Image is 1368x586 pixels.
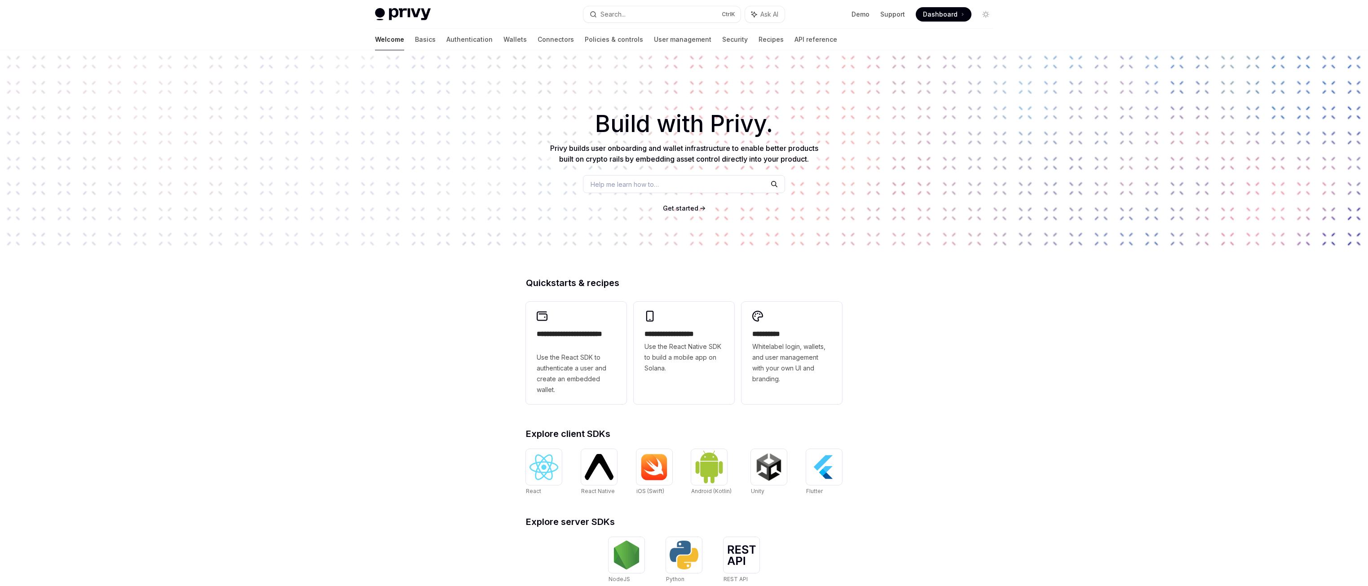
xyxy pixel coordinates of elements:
[591,180,659,189] span: Help me learn how to…
[759,29,784,50] a: Recipes
[526,488,541,494] span: React
[916,7,971,22] a: Dashboard
[530,454,558,480] img: React
[375,29,404,50] a: Welcome
[609,576,630,582] span: NodeJS
[745,6,785,22] button: Ask AI
[663,204,698,212] span: Get started
[585,29,643,50] a: Policies & controls
[741,302,842,404] a: **** *****Whitelabel login, wallets, and user management with your own UI and branding.
[644,341,724,374] span: Use the React Native SDK to build a mobile app on Solana.
[537,352,616,395] span: Use the React SDK to authenticate a user and create an embedded wallet.
[724,576,748,582] span: REST API
[654,29,711,50] a: User management
[583,6,741,22] button: Search...CtrlK
[600,9,626,20] div: Search...
[415,29,436,50] a: Basics
[670,541,698,569] img: Python
[526,517,615,526] span: Explore server SDKs
[636,488,664,494] span: iOS (Swift)
[609,537,644,584] a: NodeJSNodeJS
[695,450,724,484] img: Android (Kotlin)
[634,302,734,404] a: **** **** **** ***Use the React Native SDK to build a mobile app on Solana.
[755,453,783,481] img: Unity
[538,29,574,50] a: Connectors
[581,449,617,496] a: React NativeReact Native
[751,449,787,496] a: UnityUnity
[727,545,756,565] img: REST API
[526,278,619,287] span: Quickstarts & recipes
[663,204,698,213] a: Get started
[666,576,684,582] span: Python
[612,541,641,569] img: NodeJS
[979,7,993,22] button: Toggle dark mode
[640,454,669,480] img: iOS (Swift)
[752,341,831,384] span: Whitelabel login, wallets, and user management with your own UI and branding.
[880,10,905,19] a: Support
[585,454,613,480] img: React Native
[636,449,672,496] a: iOS (Swift)iOS (Swift)
[595,116,773,132] span: Build with Privy.
[666,537,702,584] a: PythonPython
[722,11,735,18] span: Ctrl K
[722,29,748,50] a: Security
[806,488,823,494] span: Flutter
[526,429,610,438] span: Explore client SDKs
[794,29,837,50] a: API reference
[760,10,778,19] span: Ask AI
[375,8,431,21] img: light logo
[503,29,527,50] a: Wallets
[581,488,615,494] span: React Native
[550,144,818,163] span: Privy builds user onboarding and wallet infrastructure to enable better products built on crypto ...
[923,10,958,19] span: Dashboard
[806,449,842,496] a: FlutterFlutter
[691,449,732,496] a: Android (Kotlin)Android (Kotlin)
[751,488,764,494] span: Unity
[724,537,759,584] a: REST APIREST API
[691,488,732,494] span: Android (Kotlin)
[810,453,838,481] img: Flutter
[526,449,562,496] a: ReactReact
[852,10,869,19] a: Demo
[446,29,493,50] a: Authentication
